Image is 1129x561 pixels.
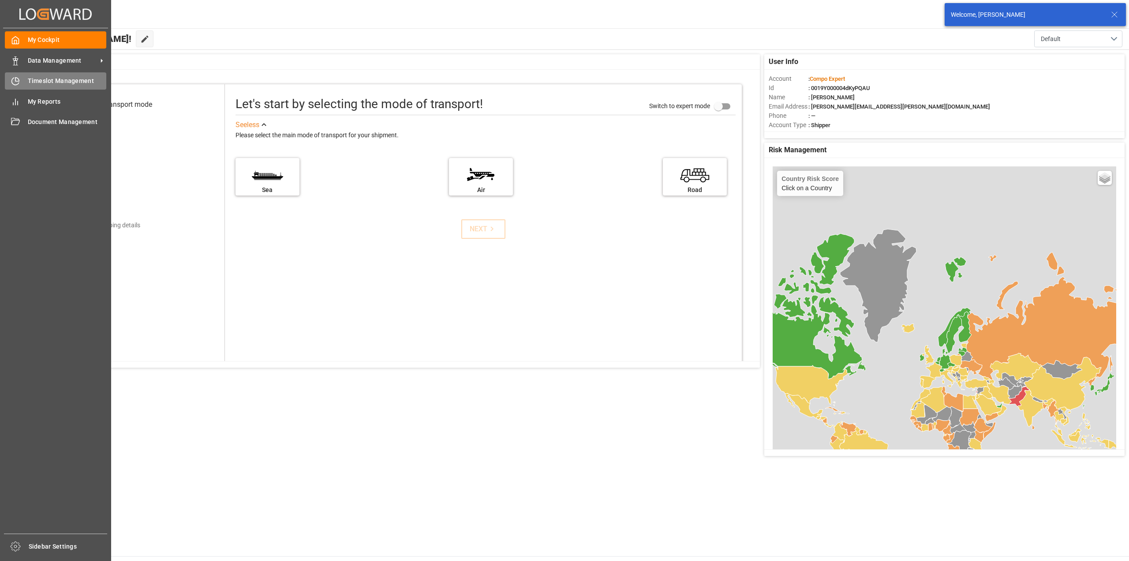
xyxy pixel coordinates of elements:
[5,93,106,110] a: My Reports
[769,83,808,93] span: Id
[236,130,736,141] div: Please select the main mode of transport for your shipment.
[470,224,497,234] div: NEXT
[781,175,839,192] div: Click on a Country
[84,99,152,110] div: Select transport mode
[808,103,990,110] span: : [PERSON_NAME][EMAIL_ADDRESS][PERSON_NAME][DOMAIN_NAME]
[951,10,1103,19] div: Welcome, [PERSON_NAME]
[5,113,106,131] a: Document Management
[453,185,508,195] div: Air
[769,102,808,111] span: Email Address
[240,185,295,195] div: Sea
[5,31,106,49] a: My Cockpit
[808,85,870,91] span: : 0019Y000004dKyPQAU
[769,120,808,130] span: Account Type
[808,75,845,82] span: :
[28,35,107,45] span: My Cockpit
[808,94,855,101] span: : [PERSON_NAME]
[461,219,505,239] button: NEXT
[28,56,97,65] span: Data Management
[781,175,839,182] h4: Country Risk Score
[808,122,830,128] span: : Shipper
[1098,171,1112,185] a: Layers
[236,120,259,130] div: See less
[649,102,710,109] span: Switch to expert mode
[810,75,845,82] span: Compo Expert
[769,56,798,67] span: User Info
[1041,34,1061,44] span: Default
[769,93,808,102] span: Name
[769,145,826,155] span: Risk Management
[28,76,107,86] span: Timeslot Management
[5,72,106,90] a: Timeslot Management
[28,117,107,127] span: Document Management
[769,111,808,120] span: Phone
[236,95,483,113] div: Let's start by selecting the mode of transport!
[29,542,108,551] span: Sidebar Settings
[667,185,722,195] div: Road
[808,113,815,119] span: : —
[28,97,107,106] span: My Reports
[1034,30,1122,47] button: open menu
[85,221,140,230] div: Add shipping details
[769,74,808,83] span: Account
